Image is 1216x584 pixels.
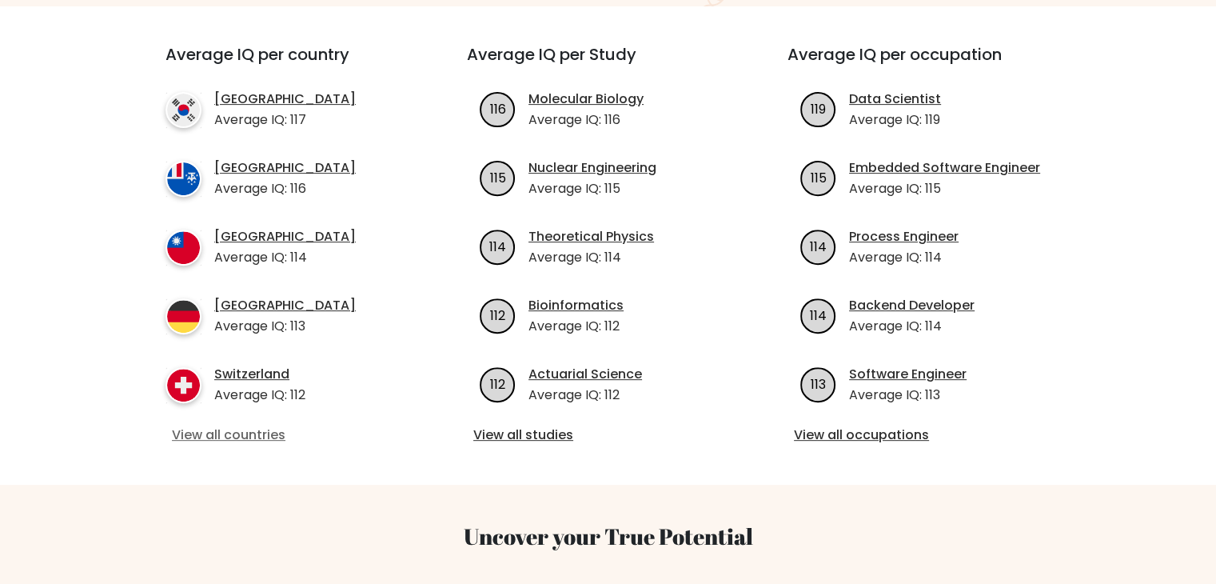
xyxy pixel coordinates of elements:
[849,296,975,315] a: Backend Developer
[214,90,356,109] a: [GEOGRAPHIC_DATA]
[849,158,1040,178] a: Embedded Software Engineer
[528,179,656,198] p: Average IQ: 115
[811,168,827,186] text: 115
[490,99,506,118] text: 116
[214,296,356,315] a: [GEOGRAPHIC_DATA]
[787,45,1070,83] h3: Average IQ per occupation
[214,110,356,130] p: Average IQ: 117
[811,99,826,118] text: 119
[794,426,1063,445] a: View all occupations
[528,296,624,315] a: Bioinformatics
[165,161,201,197] img: country
[467,45,749,83] h3: Average IQ per Study
[165,230,201,266] img: country
[165,367,201,403] img: country
[528,227,654,246] a: Theoretical Physics
[528,317,624,336] p: Average IQ: 112
[528,386,642,405] p: Average IQ: 112
[528,110,644,130] p: Average IQ: 116
[849,179,1040,198] p: Average IQ: 115
[849,317,975,336] p: Average IQ: 114
[165,45,409,83] h3: Average IQ per country
[490,168,506,186] text: 115
[528,158,656,178] a: Nuclear Engineering
[849,365,967,384] a: Software Engineer
[811,374,826,393] text: 113
[214,317,356,336] p: Average IQ: 113
[90,523,1126,550] h3: Uncover your True Potential
[165,298,201,334] img: country
[214,248,356,267] p: Average IQ: 114
[810,237,827,255] text: 114
[165,92,201,128] img: country
[849,110,941,130] p: Average IQ: 119
[528,248,654,267] p: Average IQ: 114
[849,248,959,267] p: Average IQ: 114
[490,306,505,324] text: 112
[849,227,959,246] a: Process Engineer
[214,179,356,198] p: Average IQ: 116
[172,426,403,445] a: View all countries
[849,90,941,109] a: Data Scientist
[849,386,967,405] p: Average IQ: 113
[214,386,305,405] p: Average IQ: 112
[528,90,644,109] a: Molecular Biology
[528,365,642,384] a: Actuarial Science
[490,374,505,393] text: 112
[214,158,356,178] a: [GEOGRAPHIC_DATA]
[810,306,827,324] text: 114
[473,426,743,445] a: View all studies
[489,237,506,255] text: 114
[214,365,305,384] a: Switzerland
[214,227,356,246] a: [GEOGRAPHIC_DATA]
